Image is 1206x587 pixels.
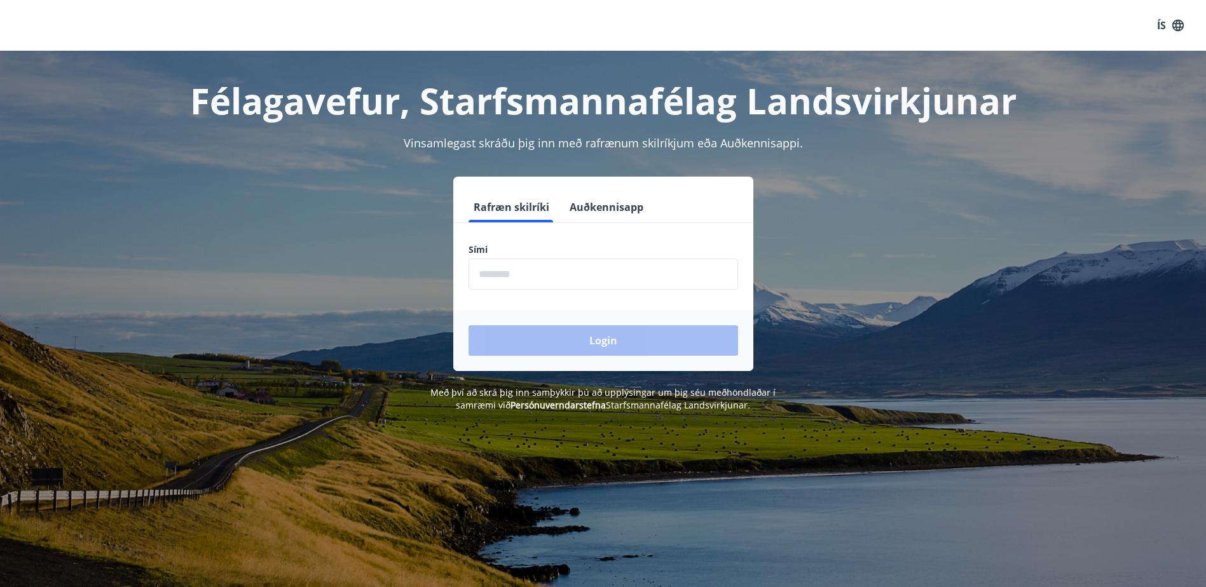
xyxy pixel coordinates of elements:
span: Vinsamlegast skráðu þig inn með rafrænum skilríkjum eða Auðkennisappi. [404,135,803,151]
button: ÍS [1150,14,1191,37]
button: Auðkennisapp [565,192,648,222]
label: Sími [469,243,738,256]
h1: Félagavefur, Starfsmannafélag Landsvirkjunar [161,76,1046,125]
a: Persónuverndarstefna [510,399,606,411]
span: Með því að skrá þig inn samþykkir þú að upplýsingar um þig séu meðhöndlaðar í samræmi við Starfsm... [430,386,776,411]
button: Rafræn skilríki [469,192,554,222]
